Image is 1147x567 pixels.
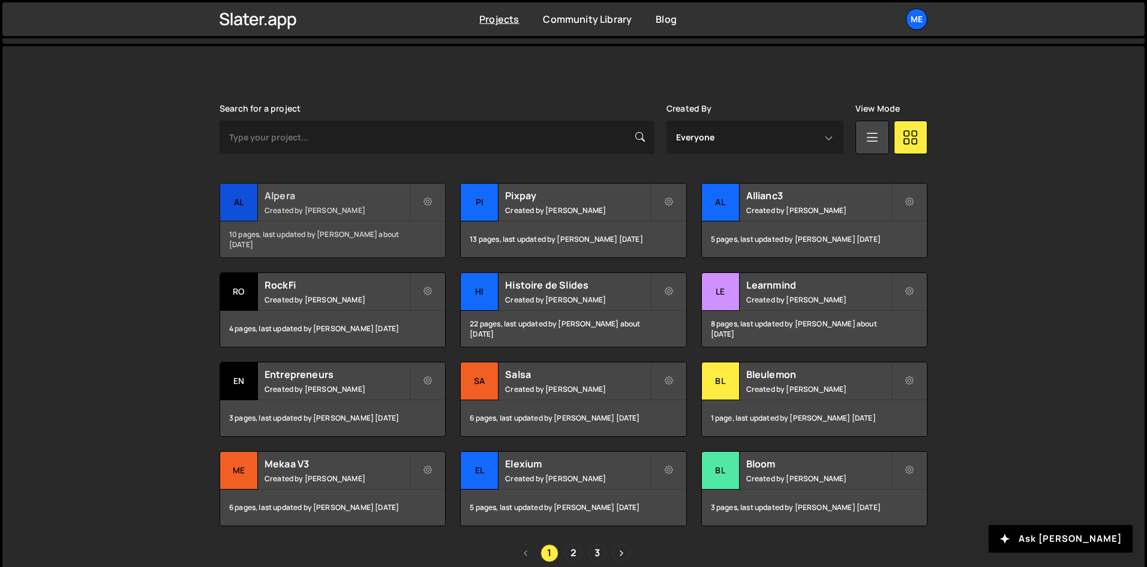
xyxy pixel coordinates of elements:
a: Blog [656,13,677,26]
button: Ask [PERSON_NAME] [989,525,1133,553]
div: Ro [220,273,258,311]
h2: Bloom [746,457,891,470]
a: En Entrepreneurs Created by [PERSON_NAME] 3 pages, last updated by [PERSON_NAME] [DATE] [220,362,446,437]
label: Search for a project [220,104,301,113]
small: Created by [PERSON_NAME] [505,473,650,484]
div: 5 pages, last updated by [PERSON_NAME] [DATE] [702,221,927,257]
h2: Allianc3 [746,189,891,202]
small: Created by [PERSON_NAME] [746,384,891,394]
div: Al [220,184,258,221]
a: Page 2 [565,544,582,562]
div: 3 pages, last updated by [PERSON_NAME] [DATE] [702,490,927,526]
a: Hi Histoire de Slides Created by [PERSON_NAME] 22 pages, last updated by [PERSON_NAME] about [DATE] [460,272,686,347]
div: 5 pages, last updated by [PERSON_NAME] [DATE] [461,490,686,526]
div: Bl [702,362,740,400]
a: Me [906,8,927,30]
a: Ro RockFi Created by [PERSON_NAME] 4 pages, last updated by [PERSON_NAME] [DATE] [220,272,446,347]
a: Al Alpera Created by [PERSON_NAME] 10 pages, last updated by [PERSON_NAME] about [DATE] [220,183,446,258]
div: Hi [461,273,499,311]
input: Type your project... [220,121,654,154]
a: Bl Bloom Created by [PERSON_NAME] 3 pages, last updated by [PERSON_NAME] [DATE] [701,451,927,526]
div: 22 pages, last updated by [PERSON_NAME] about [DATE] [461,311,686,347]
small: Created by [PERSON_NAME] [265,384,409,394]
small: Created by [PERSON_NAME] [746,205,891,215]
a: Community Library [543,13,632,26]
h2: Histoire de Slides [505,278,650,292]
div: 8 pages, last updated by [PERSON_NAME] about [DATE] [702,311,927,347]
a: El Elexium Created by [PERSON_NAME] 5 pages, last updated by [PERSON_NAME] [DATE] [460,451,686,526]
a: Page 3 [588,544,606,562]
a: Projects [479,13,519,26]
h2: Elexium [505,457,650,470]
div: 1 page, last updated by [PERSON_NAME] [DATE] [702,400,927,436]
h2: RockFi [265,278,409,292]
div: 6 pages, last updated by [PERSON_NAME] [DATE] [220,490,445,526]
div: 3 pages, last updated by [PERSON_NAME] [DATE] [220,400,445,436]
h2: Mekaa V3 [265,457,409,470]
small: Created by [PERSON_NAME] [746,473,891,484]
div: Al [702,184,740,221]
div: 10 pages, last updated by [PERSON_NAME] about [DATE] [220,221,445,257]
div: 4 pages, last updated by [PERSON_NAME] [DATE] [220,311,445,347]
a: Me Mekaa V3 Created by [PERSON_NAME] 6 pages, last updated by [PERSON_NAME] [DATE] [220,451,446,526]
a: Pi Pixpay Created by [PERSON_NAME] 13 pages, last updated by [PERSON_NAME] [DATE] [460,183,686,258]
h2: Salsa [505,368,650,381]
label: View Mode [855,104,900,113]
h2: Entrepreneurs [265,368,409,381]
div: Pi [461,184,499,221]
div: Bl [702,452,740,490]
a: Al Allianc3 Created by [PERSON_NAME] 5 pages, last updated by [PERSON_NAME] [DATE] [701,183,927,258]
a: Sa Salsa Created by [PERSON_NAME] 6 pages, last updated by [PERSON_NAME] [DATE] [460,362,686,437]
small: Created by [PERSON_NAME] [505,205,650,215]
small: Created by [PERSON_NAME] [505,295,650,305]
small: Created by [PERSON_NAME] [505,384,650,394]
h2: Bleulemon [746,368,891,381]
a: Bl Bleulemon Created by [PERSON_NAME] 1 page, last updated by [PERSON_NAME] [DATE] [701,362,927,437]
div: Le [702,273,740,311]
div: El [461,452,499,490]
div: 13 pages, last updated by [PERSON_NAME] [DATE] [461,221,686,257]
div: Pagination [220,544,927,562]
a: Le Learnmind Created by [PERSON_NAME] 8 pages, last updated by [PERSON_NAME] about [DATE] [701,272,927,347]
div: Sa [461,362,499,400]
small: Created by [PERSON_NAME] [746,295,891,305]
h2: Learnmind [746,278,891,292]
a: Next page [612,544,630,562]
h2: Alpera [265,189,409,202]
div: 6 pages, last updated by [PERSON_NAME] [DATE] [461,400,686,436]
small: Created by [PERSON_NAME] [265,473,409,484]
small: Created by [PERSON_NAME] [265,205,409,215]
small: Created by [PERSON_NAME] [265,295,409,305]
div: Me [220,452,258,490]
label: Created By [666,104,712,113]
div: En [220,362,258,400]
h2: Pixpay [505,189,650,202]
